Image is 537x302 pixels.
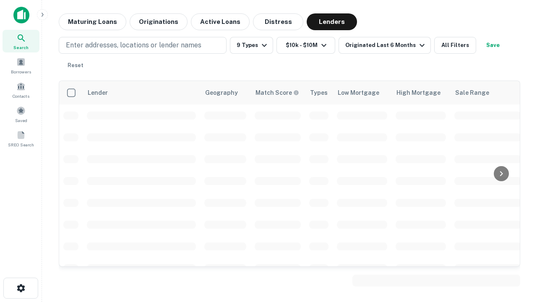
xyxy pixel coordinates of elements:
button: All Filters [434,37,476,54]
button: 9 Types [230,37,273,54]
div: Low Mortgage [338,88,379,98]
a: Borrowers [3,54,39,77]
th: Geography [200,81,250,104]
iframe: Chat Widget [495,208,537,248]
th: Lender [83,81,200,104]
div: High Mortgage [396,88,441,98]
th: Capitalize uses an advanced AI algorithm to match your search with the best lender. The match sco... [250,81,305,104]
th: High Mortgage [391,81,450,104]
button: Lenders [307,13,357,30]
span: SREO Search [8,141,34,148]
button: Enter addresses, locations or lender names [59,37,227,54]
button: Originated Last 6 Months [339,37,431,54]
button: $10k - $10M [276,37,335,54]
span: Search [13,44,29,51]
button: Save your search to get updates of matches that match your search criteria. [480,37,506,54]
button: Originations [130,13,188,30]
div: Lender [88,88,108,98]
p: Enter addresses, locations or lender names [66,40,201,50]
th: Sale Range [450,81,526,104]
div: Capitalize uses an advanced AI algorithm to match your search with the best lender. The match sco... [255,88,299,97]
a: Search [3,30,39,52]
button: Distress [253,13,303,30]
button: Reset [62,57,89,74]
h6: Match Score [255,88,297,97]
div: Sale Range [455,88,489,98]
span: Borrowers [11,68,31,75]
div: Geography [205,88,238,98]
span: Contacts [13,93,29,99]
a: Saved [3,103,39,125]
div: Originated Last 6 Months [345,40,427,50]
div: Types [310,88,328,98]
th: Low Mortgage [333,81,391,104]
span: Saved [15,117,27,124]
th: Types [305,81,333,104]
a: Contacts [3,78,39,101]
button: Active Loans [191,13,250,30]
button: Maturing Loans [59,13,126,30]
img: capitalize-icon.png [13,7,29,23]
a: SREO Search [3,127,39,150]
